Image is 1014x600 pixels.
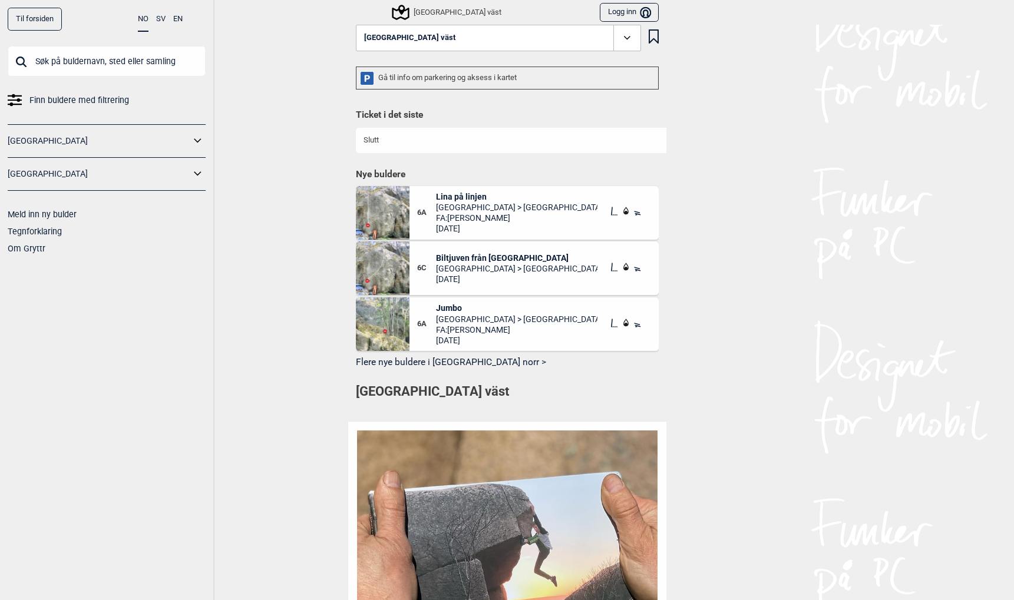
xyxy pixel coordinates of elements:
h1: Ticket i det siste [356,109,659,122]
span: [GEOGRAPHIC_DATA] > [GEOGRAPHIC_DATA] [436,263,597,274]
div: Gå til info om parkering og aksess i kartet [356,67,659,89]
h1: [GEOGRAPHIC_DATA] väst [356,383,659,401]
div: Slutt [364,135,455,145]
button: SV [156,8,166,31]
span: [GEOGRAPHIC_DATA] väst [364,34,455,42]
span: Lina på linjen [436,191,597,202]
div: Jumbo6AJumbo[GEOGRAPHIC_DATA] > [GEOGRAPHIC_DATA]FA:[PERSON_NAME][DATE] [356,297,659,351]
button: Flere nye buldere i [GEOGRAPHIC_DATA] norr > [356,353,659,372]
h1: Nye buldere [356,168,659,180]
span: FA: [PERSON_NAME] [436,213,597,223]
div: [GEOGRAPHIC_DATA] väst [394,5,501,19]
span: [GEOGRAPHIC_DATA] > [GEOGRAPHIC_DATA] [436,202,597,213]
span: [DATE] [436,335,597,346]
span: Biltjuven från [GEOGRAPHIC_DATA] [436,253,597,263]
span: [GEOGRAPHIC_DATA] > [GEOGRAPHIC_DATA] [436,314,597,324]
img: Jumbo [356,297,409,351]
div: Lina pa linjen6ALina på linjen[GEOGRAPHIC_DATA] > [GEOGRAPHIC_DATA]FA:[PERSON_NAME][DATE] [356,186,659,240]
button: [GEOGRAPHIC_DATA] väst [356,25,641,52]
a: Meld inn ny bulder [8,210,77,219]
span: 6A [417,319,437,329]
span: 6A [417,208,437,218]
a: Til forsiden [8,8,62,31]
span: Finn buldere med filtrering [29,92,129,109]
div: Biltjuven fran Tumba6CBiltjuven från [GEOGRAPHIC_DATA][GEOGRAPHIC_DATA] > [GEOGRAPHIC_DATA][DATE] [356,241,659,295]
span: FA: [PERSON_NAME] [436,324,597,335]
span: [DATE] [436,274,597,284]
a: Tegnforklaring [8,227,62,236]
input: Søk på buldernavn, sted eller samling [8,46,206,77]
span: [DATE] [436,223,597,234]
span: Jumbo [436,303,597,313]
a: [GEOGRAPHIC_DATA] [8,165,190,183]
button: NO [138,8,148,32]
button: EN [173,8,183,31]
a: Finn buldere med filtrering [8,92,206,109]
button: Logg inn [600,3,658,22]
img: Biltjuven fran Tumba [356,241,409,295]
img: Lina pa linjen [356,186,409,240]
a: [GEOGRAPHIC_DATA] [8,132,190,150]
span: 6C [417,263,437,273]
a: Om Gryttr [8,244,45,253]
